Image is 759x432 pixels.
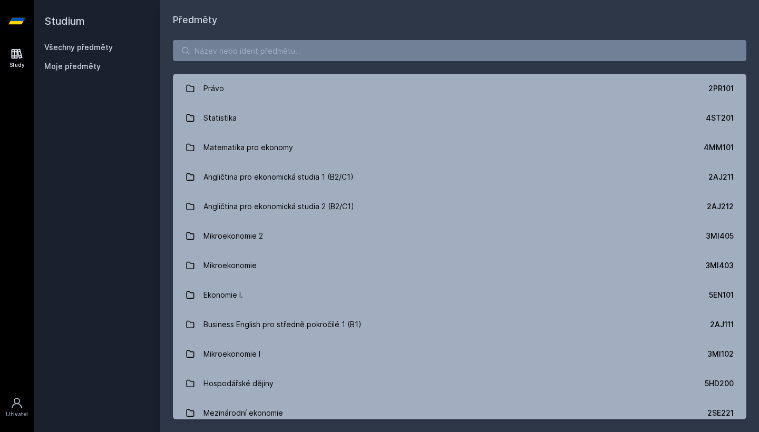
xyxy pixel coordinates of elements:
div: 5HD200 [705,378,734,389]
div: 5EN101 [709,290,734,300]
div: 3MI403 [705,260,734,271]
a: Uživatel [2,391,32,424]
div: 4MM101 [704,142,734,153]
div: Angličtina pro ekonomická studia 1 (B2/C1) [203,166,354,188]
div: Ekonomie I. [203,284,243,306]
div: Statistika [203,107,237,129]
div: 3MI102 [707,349,734,359]
h1: Předměty [173,13,746,27]
a: Angličtina pro ekonomická studia 1 (B2/C1) 2AJ211 [173,162,746,192]
a: Právo 2PR101 [173,74,746,103]
div: Matematika pro ekonomy [203,137,293,158]
a: Všechny předměty [44,43,113,52]
div: Study [9,61,25,69]
div: Mikroekonomie 2 [203,225,263,247]
div: Hospodářské dějiny [203,373,274,394]
a: Mezinárodní ekonomie 2SE221 [173,398,746,428]
a: Study [2,42,32,74]
a: Matematika pro ekonomy 4MM101 [173,133,746,162]
div: Mezinárodní ekonomie [203,402,283,424]
a: Mikroekonomie 2 3MI405 [173,221,746,251]
div: 2PR101 [708,83,734,94]
div: 4ST201 [706,113,734,123]
div: 3MI405 [706,231,734,241]
div: Právo [203,78,224,99]
a: Statistika 4ST201 [173,103,746,133]
div: 2AJ211 [708,172,734,182]
a: Ekonomie I. 5EN101 [173,280,746,310]
a: Business English pro středně pokročilé 1 (B1) 2AJ111 [173,310,746,339]
a: Mikroekonomie 3MI403 [173,251,746,280]
span: Moje předměty [44,61,101,72]
div: Business English pro středně pokročilé 1 (B1) [203,314,362,335]
div: 2AJ111 [710,319,734,330]
a: Hospodářské dějiny 5HD200 [173,369,746,398]
div: Uživatel [6,410,28,418]
div: Mikroekonomie I [203,343,260,365]
div: Mikroekonomie [203,255,257,276]
a: Angličtina pro ekonomická studia 2 (B2/C1) 2AJ212 [173,192,746,221]
a: Mikroekonomie I 3MI102 [173,339,746,369]
div: 2AJ212 [707,201,734,212]
input: Název nebo ident předmětu… [173,40,746,61]
div: Angličtina pro ekonomická studia 2 (B2/C1) [203,196,354,217]
div: 2SE221 [707,408,734,418]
